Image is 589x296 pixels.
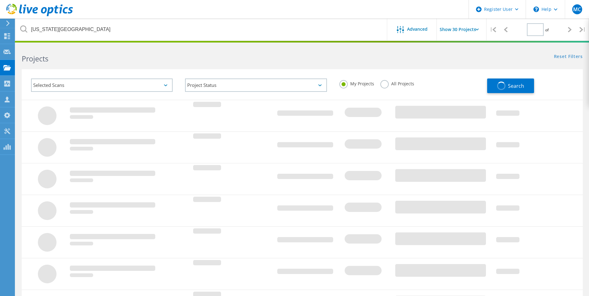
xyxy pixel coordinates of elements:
[22,54,48,64] b: Projects
[6,13,73,17] a: Live Optics Dashboard
[16,19,387,40] input: Search projects by name, owner, ID, company, etc
[533,7,539,12] svg: \n
[185,78,327,92] div: Project Status
[554,54,583,60] a: Reset Filters
[380,80,414,86] label: All Projects
[487,19,499,41] div: |
[545,27,549,33] span: of
[339,80,374,86] label: My Projects
[576,19,589,41] div: |
[573,7,581,12] span: MC
[407,27,428,31] span: Advanced
[487,78,534,93] button: Search
[508,83,524,89] span: Search
[31,78,173,92] div: Selected Scans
